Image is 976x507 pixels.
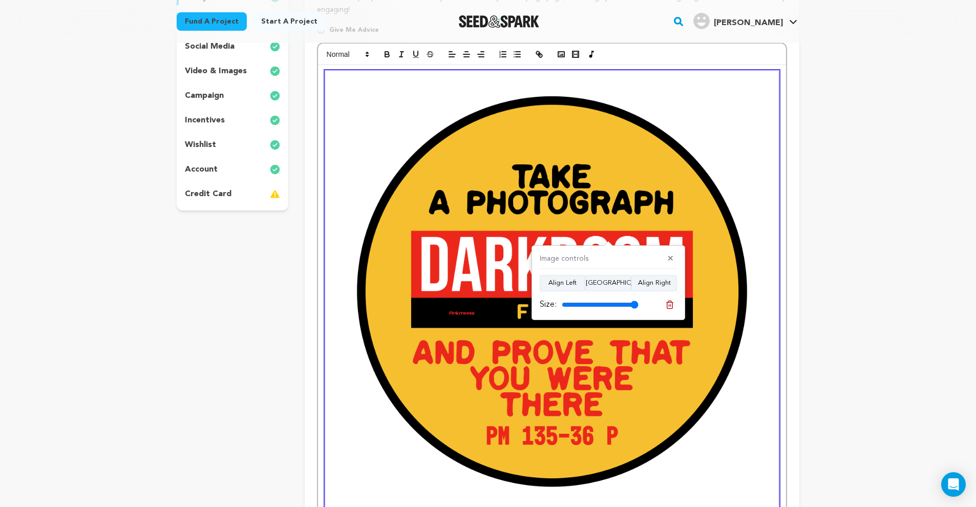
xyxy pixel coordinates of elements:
div: Open Intercom Messenger [941,472,966,497]
button: [GEOGRAPHIC_DATA] [585,275,631,291]
button: campaign [177,88,288,104]
img: check-circle-full.svg [270,90,280,102]
button: Align Left [540,275,585,291]
span: Joshua T.'s Profile [691,11,799,32]
button: incentives [177,112,288,129]
span: [PERSON_NAME] [714,19,783,27]
button: Align Right [631,275,677,291]
img: Seed&Spark Logo Dark Mode [459,15,539,28]
img: check-circle-full.svg [270,139,280,151]
a: Fund a project [177,12,247,31]
a: Seed&Spark Homepage [459,15,539,28]
h4: Image controls [540,253,589,264]
p: credit card [185,188,231,200]
img: warning-full.svg [270,188,280,200]
img: user.png [693,13,710,29]
img: check-circle-full.svg [270,40,280,53]
button: social media [177,38,288,55]
button: account [177,161,288,178]
img: check-circle-full.svg [270,65,280,77]
a: Joshua T.'s Profile [691,11,799,29]
img: check-circle-full.svg [270,114,280,126]
a: Start a project [253,12,326,31]
p: wishlist [185,139,216,151]
p: video & images [185,65,247,77]
p: campaign [185,90,224,102]
img: check-circle-full.svg [270,163,280,176]
label: Size: [540,299,557,311]
button: video & images [177,63,288,79]
div: Joshua T.'s Profile [693,13,783,29]
button: credit card [177,186,288,202]
button: ✕ [664,254,677,264]
p: social media [185,40,235,53]
p: account [185,163,218,176]
p: incentives [185,114,225,126]
button: wishlist [177,137,288,153]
